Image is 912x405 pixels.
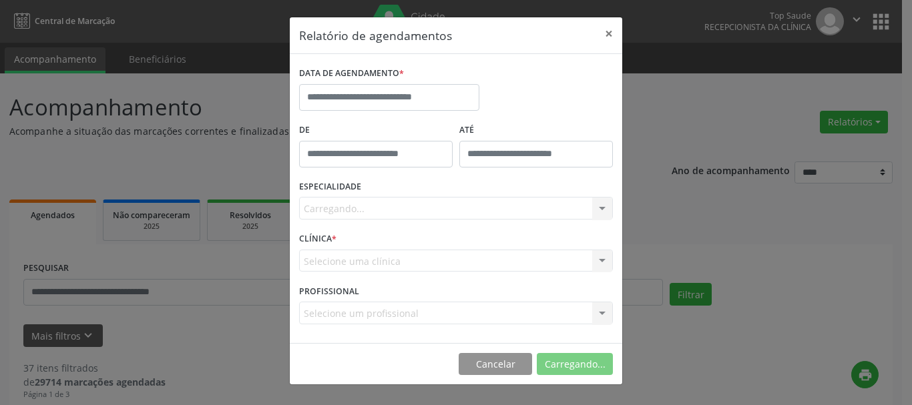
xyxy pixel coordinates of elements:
label: ESPECIALIDADE [299,177,361,197]
label: CLÍNICA [299,229,336,250]
label: DATA DE AGENDAMENTO [299,63,404,84]
h5: Relatório de agendamentos [299,27,452,44]
button: Close [596,17,622,50]
label: De [299,120,453,141]
button: Carregando... [537,353,613,376]
label: PROFISSIONAL [299,281,359,302]
button: Cancelar [459,353,532,376]
label: ATÉ [459,120,613,141]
